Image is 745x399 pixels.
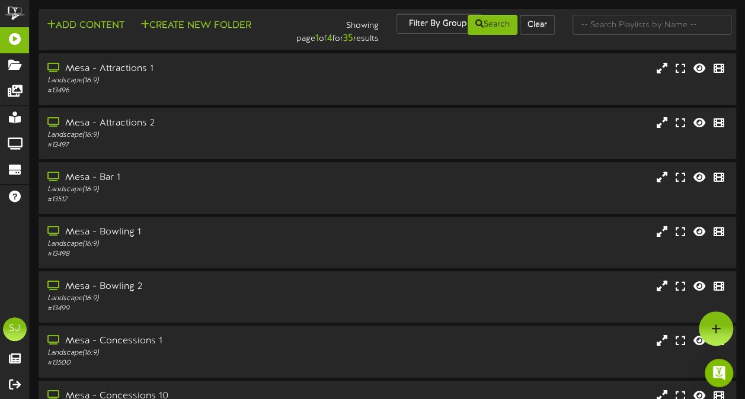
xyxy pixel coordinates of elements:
[47,348,320,358] div: Landscape ( 16:9 )
[47,76,320,86] div: Landscape ( 16:9 )
[573,15,731,35] input: -- Search Playlists by Name --
[47,185,320,195] div: Landscape ( 16:9 )
[43,18,128,33] button: Add Content
[3,317,27,341] div: SJ
[47,304,320,314] div: # 13499
[47,140,320,150] div: # 13497
[705,359,733,387] div: Open Intercom Messenger
[47,195,320,205] div: # 13512
[47,130,320,140] div: Landscape ( 16:9 )
[47,294,320,304] div: Landscape ( 16:9 )
[47,171,320,185] div: Mesa - Bar 1
[343,33,353,44] strong: 35
[47,226,320,239] div: Mesa - Bowling 1
[468,15,517,35] button: Search
[47,62,320,76] div: Mesa - Attractions 1
[520,15,555,35] button: Clear
[47,358,320,368] div: # 13500
[137,18,255,33] button: Create New Folder
[47,117,320,130] div: Mesa - Attractions 2
[47,280,320,294] div: Mesa - Bowling 2
[47,334,320,348] div: Mesa - Concessions 1
[327,33,332,44] strong: 4
[315,33,319,44] strong: 1
[47,86,320,96] div: # 13496
[397,14,482,34] button: Filter By Group
[270,14,388,46] div: Showing page of for results
[47,239,320,249] div: Landscape ( 16:9 )
[47,249,320,259] div: # 13498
